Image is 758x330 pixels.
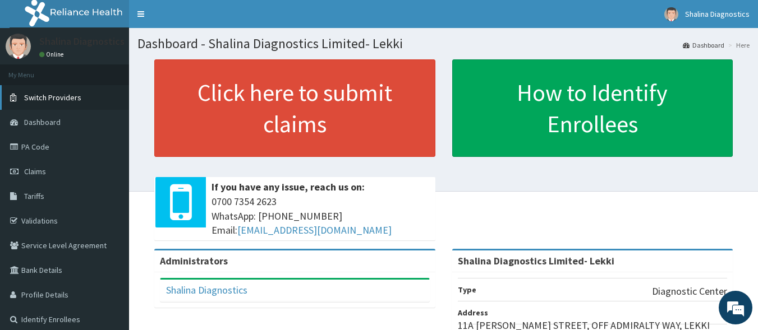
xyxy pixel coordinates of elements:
b: Type [458,285,476,295]
span: 0700 7354 2623 WhatsApp: [PHONE_NUMBER] Email: [212,194,430,238]
b: Administrators [160,254,228,267]
p: Shalina Diagnostics [39,36,125,47]
a: [EMAIL_ADDRESS][DOMAIN_NAME] [237,224,392,236]
a: Click here to submit claims [154,59,435,157]
a: Shalina Diagnostics [166,283,247,296]
img: User Image [664,7,678,21]
strong: Shalina Diagnostics Limited- Lekki [458,254,614,267]
img: d_794563401_company_1708531726252_794563401 [21,56,45,84]
a: Dashboard [683,40,724,50]
span: Shalina Diagnostics [685,9,750,19]
a: Online [39,50,66,58]
a: How to Identify Enrollees [452,59,733,157]
span: We're online! [65,96,155,209]
span: Switch Providers [24,92,81,103]
p: Diagnostic Center [652,284,727,299]
textarea: Type your message and hit 'Enter' [6,215,214,254]
span: Claims [24,166,46,176]
img: User Image [6,34,31,59]
span: Dashboard [24,117,61,127]
h1: Dashboard - Shalina Diagnostics Limited- Lekki [137,36,750,51]
li: Here [725,40,750,50]
span: Tariffs [24,191,44,201]
div: Minimize live chat window [184,6,211,32]
div: Chat with us now [58,63,189,77]
b: Address [458,308,488,318]
b: If you have any issue, reach us on: [212,180,365,193]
